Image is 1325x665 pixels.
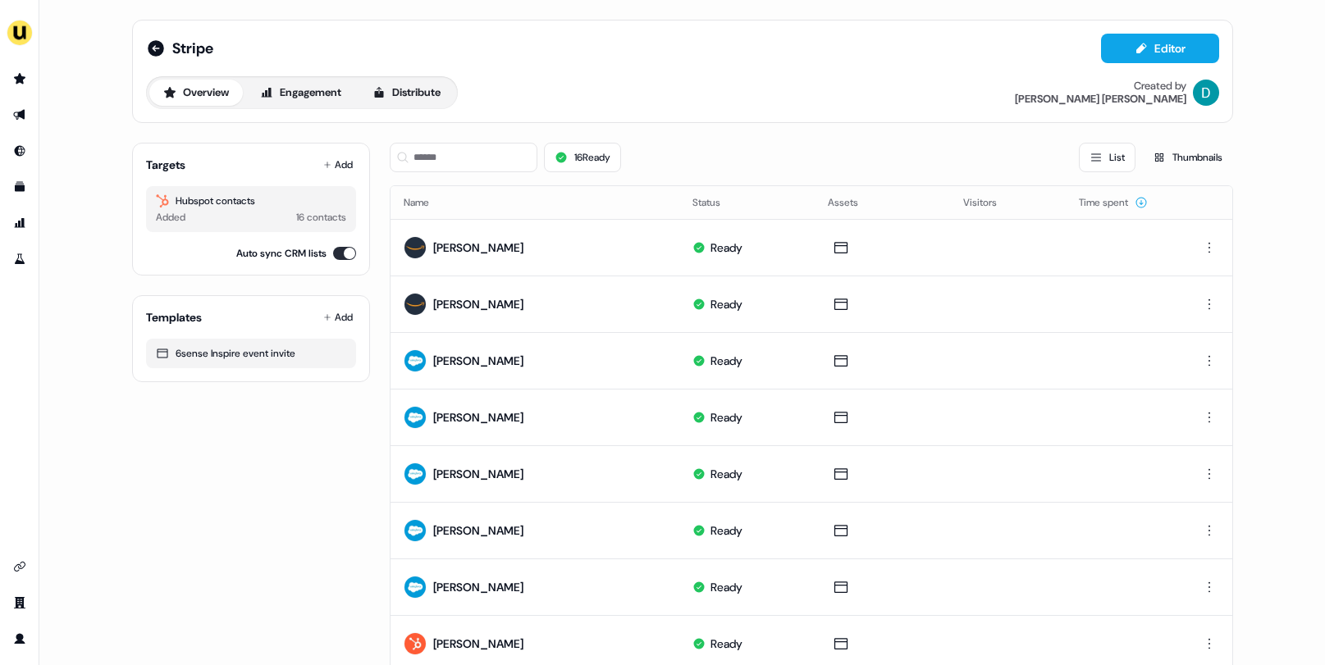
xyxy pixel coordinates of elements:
div: [PERSON_NAME] [433,522,523,539]
span: Stripe [172,39,213,58]
a: Go to profile [7,626,33,652]
button: Engagement [246,80,355,106]
a: Go to outbound experience [7,102,33,128]
div: Ready [710,466,742,482]
button: Add [320,306,356,329]
div: [PERSON_NAME] [433,296,523,312]
div: Hubspot contacts [156,193,346,209]
a: Go to templates [7,174,33,200]
button: Time spent [1079,188,1148,217]
div: [PERSON_NAME] [PERSON_NAME] [1015,93,1186,106]
div: Ready [710,296,742,312]
div: Created by [1134,80,1186,93]
div: Ready [710,579,742,595]
a: Go to team [7,590,33,616]
div: [PERSON_NAME] [433,353,523,369]
div: 16 contacts [296,209,346,225]
button: Overview [149,80,243,106]
button: 16Ready [544,143,621,172]
button: Name [404,188,449,217]
a: Go to prospects [7,66,33,92]
a: Go to Inbound [7,138,33,164]
div: [PERSON_NAME] [433,466,523,482]
div: Templates [146,309,202,326]
div: Targets [146,157,185,173]
a: Go to attribution [7,210,33,236]
label: Auto sync CRM lists [236,245,327,262]
button: Distribute [359,80,455,106]
div: 6sense Inspire event invite [156,345,346,362]
a: Go to integrations [7,553,33,580]
div: Ready [710,522,742,539]
div: [PERSON_NAME] [433,239,523,256]
div: Ready [710,635,742,652]
button: Status [692,188,740,217]
div: [PERSON_NAME] [433,579,523,595]
div: Ready [710,409,742,426]
div: [PERSON_NAME] [433,409,523,426]
button: Thumbnails [1142,143,1233,172]
div: [PERSON_NAME] [433,635,523,652]
div: Added [156,209,185,225]
div: Ready [710,353,742,369]
th: Assets [815,186,950,219]
button: Add [320,153,356,176]
a: Go to experiments [7,246,33,272]
img: David [1193,80,1219,106]
div: Ready [710,239,742,256]
button: List [1079,143,1135,172]
a: Editor [1101,42,1219,59]
button: Visitors [963,188,1017,217]
button: Editor [1101,34,1219,63]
